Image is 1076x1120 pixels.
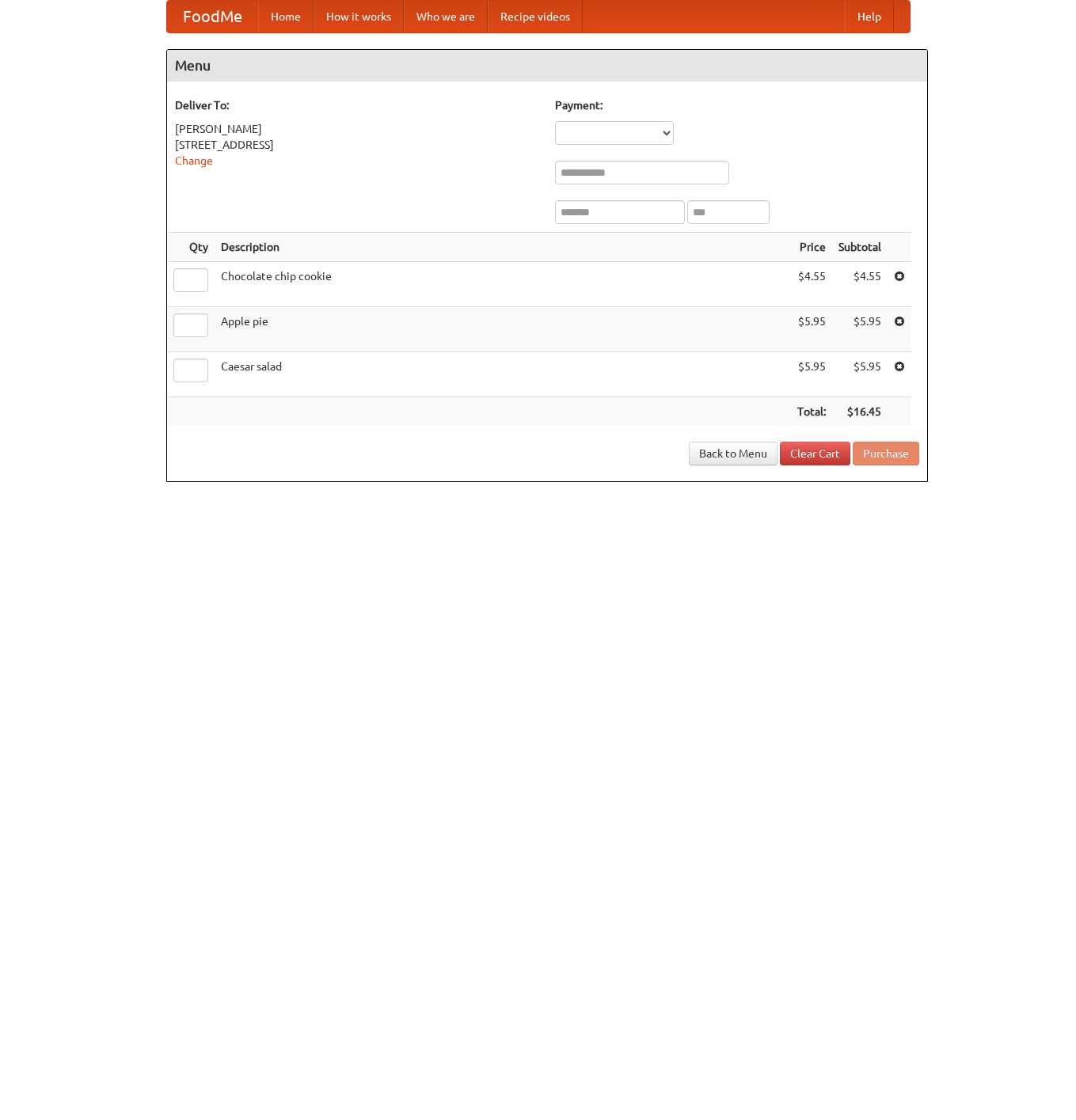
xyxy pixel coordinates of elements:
[780,442,850,465] a: Clear Cart
[845,1,894,32] a: Help
[832,262,888,307] td: $4.55
[555,97,919,113] h5: Payment:
[175,97,539,113] h5: Deliver To:
[832,352,888,397] td: $5.95
[689,442,778,465] a: Back to Menu
[167,1,258,32] a: FoodMe
[167,50,927,82] h4: Menu
[791,307,832,352] td: $5.95
[832,233,888,262] th: Subtotal
[832,307,888,352] td: $5.95
[175,121,539,137] div: [PERSON_NAME]
[404,1,488,32] a: Who we are
[215,307,791,352] td: Apple pie
[215,262,791,307] td: Chocolate chip cookie
[215,233,791,262] th: Description
[175,137,539,153] div: [STREET_ADDRESS]
[791,233,832,262] th: Price
[167,233,215,262] th: Qty
[314,1,404,32] a: How it works
[175,154,213,167] a: Change
[791,397,832,427] th: Total:
[832,397,888,427] th: $16.45
[853,442,919,465] button: Purchase
[258,1,314,32] a: Home
[488,1,583,32] a: Recipe videos
[791,352,832,397] td: $5.95
[791,262,832,307] td: $4.55
[215,352,791,397] td: Caesar salad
